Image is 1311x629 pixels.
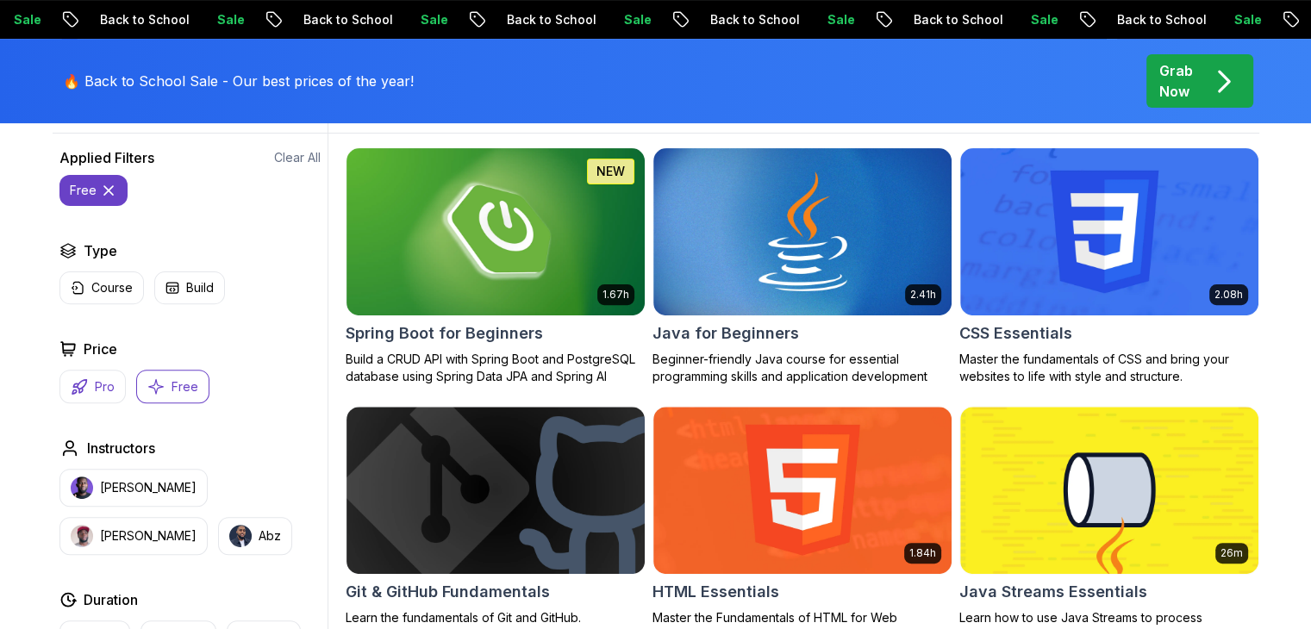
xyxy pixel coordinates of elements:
[652,147,952,385] a: Java for Beginners card2.41hJava for BeginnersBeginner-friendly Java course for essential program...
[100,479,197,496] p: [PERSON_NAME]
[346,407,645,574] img: Git & GitHub Fundamentals card
[87,438,155,458] h2: Instructors
[1214,288,1243,302] p: 2.08h
[1220,546,1243,560] p: 26m
[59,271,144,304] button: Course
[63,71,414,91] p: 🔥 Back to School Sale - Our best prices of the year!
[95,378,115,395] p: Pro
[172,378,198,395] p: Free
[84,589,138,610] h2: Duration
[59,469,208,507] button: instructor img[PERSON_NAME]
[259,527,281,545] p: Abz
[346,351,646,385] p: Build a CRUD API with Spring Boot and PostgreSQL database using Spring Data JPA and Spring AI
[959,147,1259,385] a: CSS Essentials card2.08hCSS EssentialsMaster the fundamentals of CSS and bring your websites to l...
[810,11,865,28] p: Sale
[218,517,292,555] button: instructor imgAbz
[71,476,93,499] img: instructor img
[653,407,952,574] img: HTML Essentials card
[652,321,799,346] h2: Java for Beginners
[1014,11,1069,28] p: Sale
[596,163,625,180] p: NEW
[693,11,810,28] p: Back to School
[274,149,321,166] button: Clear All
[959,351,1259,385] p: Master the fundamentals of CSS and bring your websites to life with style and structure.
[607,11,662,28] p: Sale
[959,580,1147,604] h2: Java Streams Essentials
[1217,11,1272,28] p: Sale
[403,11,459,28] p: Sale
[959,321,1072,346] h2: CSS Essentials
[100,527,197,545] p: [PERSON_NAME]
[346,580,550,604] h2: Git & GitHub Fundamentals
[286,11,403,28] p: Back to School
[346,321,543,346] h2: Spring Boot for Beginners
[896,11,1014,28] p: Back to School
[154,271,225,304] button: Build
[960,148,1258,315] img: CSS Essentials card
[84,339,117,359] h2: Price
[1159,60,1193,102] p: Grab Now
[909,546,936,560] p: 1.84h
[1100,11,1217,28] p: Back to School
[91,279,133,296] p: Course
[59,175,128,206] button: free
[652,351,952,385] p: Beginner-friendly Java course for essential programming skills and application development
[490,11,607,28] p: Back to School
[346,148,645,315] img: Spring Boot for Beginners card
[136,370,209,403] button: Free
[910,288,936,302] p: 2.41h
[83,11,200,28] p: Back to School
[652,580,779,604] h2: HTML Essentials
[59,147,154,168] h2: Applied Filters
[59,517,208,555] button: instructor img[PERSON_NAME]
[602,288,629,302] p: 1.67h
[229,525,252,547] img: instructor img
[653,148,952,315] img: Java for Beginners card
[186,279,214,296] p: Build
[59,370,126,403] button: Pro
[346,609,646,626] p: Learn the fundamentals of Git and GitHub.
[200,11,255,28] p: Sale
[84,240,117,261] h2: Type
[960,407,1258,574] img: Java Streams Essentials card
[346,406,646,626] a: Git & GitHub Fundamentals cardGit & GitHub FundamentalsLearn the fundamentals of Git and GitHub.
[70,182,97,199] p: free
[346,147,646,385] a: Spring Boot for Beginners card1.67hNEWSpring Boot for BeginnersBuild a CRUD API with Spring Boot ...
[71,525,93,547] img: instructor img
